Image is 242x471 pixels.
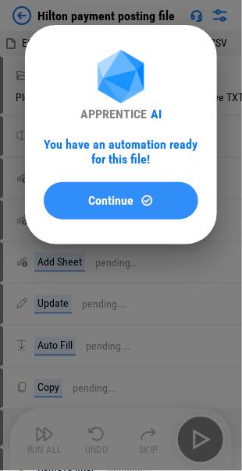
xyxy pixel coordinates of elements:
[141,194,154,207] img: Continue
[90,50,152,107] img: Apprentice AI
[44,137,198,167] div: You have an automation ready for this file!
[89,195,134,207] span: Continue
[44,182,198,220] button: ContinueContinue
[151,107,162,121] div: AI
[80,107,147,121] div: APPRENTICE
